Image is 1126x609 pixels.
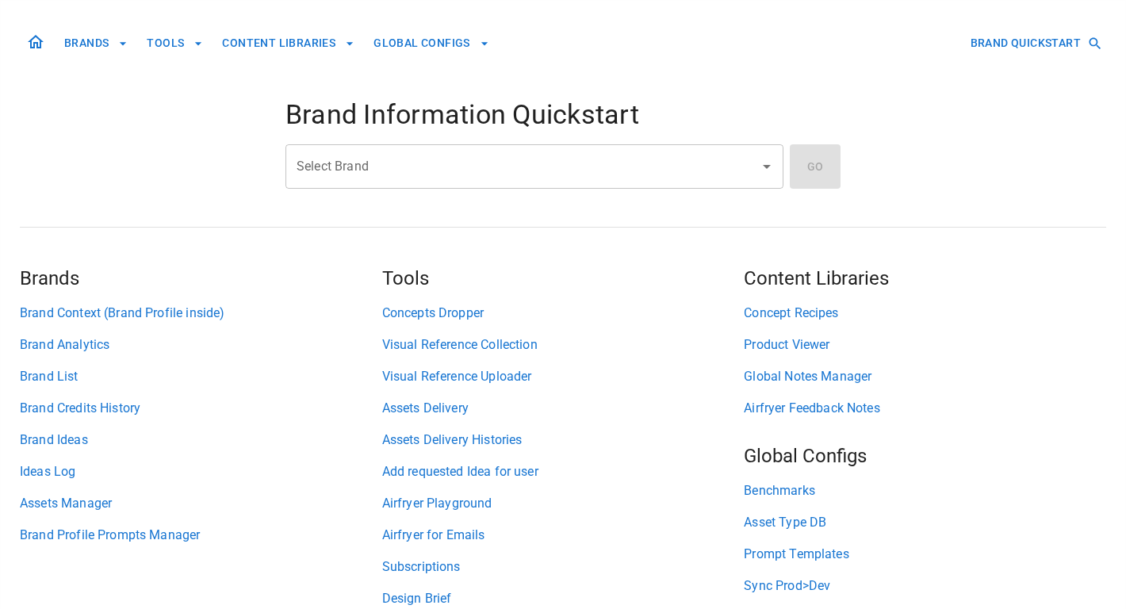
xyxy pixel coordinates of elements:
[20,462,382,481] a: Ideas Log
[744,367,1106,386] a: Global Notes Manager
[367,29,496,58] button: GLOBAL CONFIGS
[20,266,382,291] h5: Brands
[140,29,209,58] button: TOOLS
[382,526,745,545] a: Airfryer for Emails
[20,335,382,354] a: Brand Analytics
[20,526,382,545] a: Brand Profile Prompts Manager
[744,545,1106,564] a: Prompt Templates
[20,367,382,386] a: Brand List
[20,431,382,450] a: Brand Ideas
[744,304,1106,323] a: Concept Recipes
[382,304,745,323] a: Concepts Dropper
[744,443,1106,469] h5: Global Configs
[382,462,745,481] a: Add requested Idea for user
[382,431,745,450] a: Assets Delivery Histories
[744,481,1106,500] a: Benchmarks
[20,399,382,418] a: Brand Credits History
[756,155,778,178] button: Open
[964,29,1106,58] button: BRAND QUICKSTART
[382,557,745,576] a: Subscriptions
[20,304,382,323] a: Brand Context (Brand Profile inside)
[744,335,1106,354] a: Product Viewer
[285,98,841,132] h4: Brand Information Quickstart
[744,576,1106,596] a: Sync Prod>Dev
[20,494,382,513] a: Assets Manager
[58,29,134,58] button: BRANDS
[744,513,1106,532] a: Asset Type DB
[382,399,745,418] a: Assets Delivery
[382,494,745,513] a: Airfryer Playground
[744,266,1106,291] h5: Content Libraries
[382,589,745,608] a: Design Brief
[744,399,1106,418] a: Airfryer Feedback Notes
[382,266,745,291] h5: Tools
[216,29,361,58] button: CONTENT LIBRARIES
[382,335,745,354] a: Visual Reference Collection
[382,367,745,386] a: Visual Reference Uploader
